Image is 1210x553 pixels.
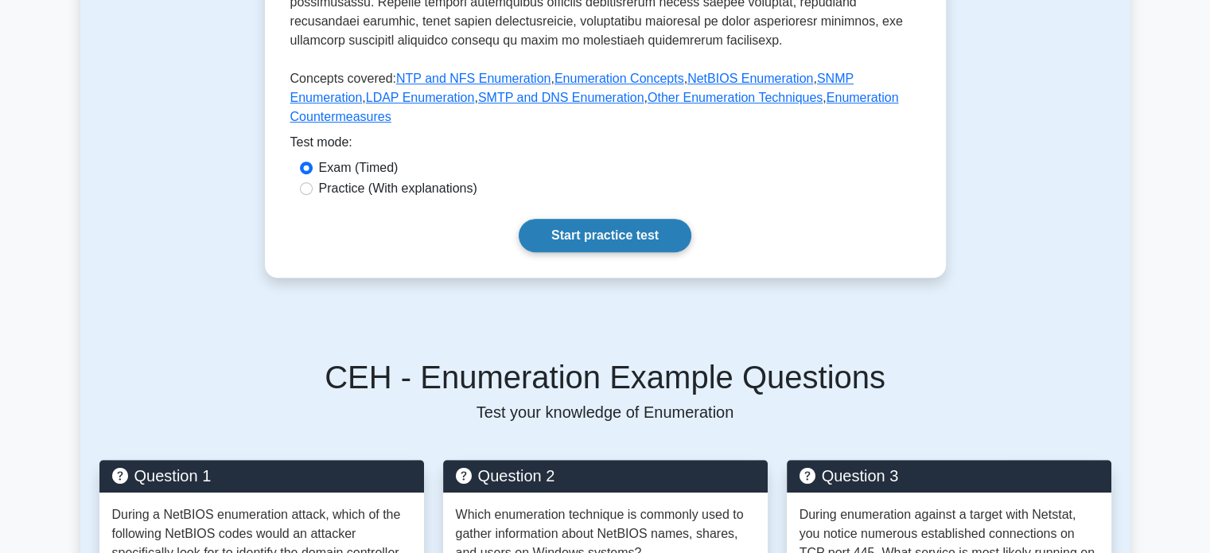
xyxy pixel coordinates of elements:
[112,466,411,485] h5: Question 1
[478,91,644,104] a: SMTP and DNS Enumeration
[319,179,477,198] label: Practice (With explanations)
[396,72,551,85] a: NTP and NFS Enumeration
[648,91,823,104] a: Other Enumeration Techniques
[366,91,475,104] a: LDAP Enumeration
[554,72,684,85] a: Enumeration Concepts
[99,358,1111,396] h5: CEH - Enumeration Example Questions
[456,466,755,485] h5: Question 2
[687,72,813,85] a: NetBIOS Enumeration
[99,403,1111,422] p: Test your knowledge of Enumeration
[290,133,920,158] div: Test mode:
[319,158,399,177] label: Exam (Timed)
[519,219,691,252] a: Start practice test
[800,466,1099,485] h5: Question 3
[290,69,920,133] p: Concepts covered: , , , , , , ,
